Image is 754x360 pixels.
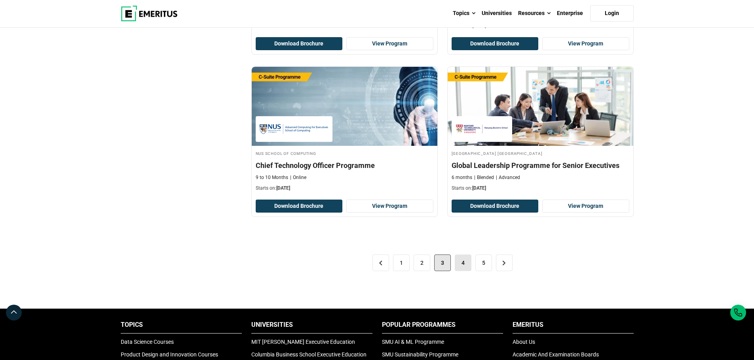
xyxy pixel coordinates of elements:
a: SMU Sustainability Programme [382,351,458,358]
a: View Program [346,200,433,213]
button: Download Brochure [256,200,343,213]
p: Blended [474,174,494,181]
a: View Program [346,37,433,51]
a: About Us [513,339,535,345]
a: View Program [542,200,629,213]
a: 2 [414,254,430,271]
a: Login [590,5,634,22]
a: Product Design and Innovation Courses [121,351,218,358]
a: SMU AI & ML Programme [382,339,444,345]
p: 9 to 10 Months [256,174,288,181]
a: 4 [455,254,471,271]
span: [DATE] [276,185,290,191]
a: Data Science Courses [121,339,174,345]
p: Advanced [496,174,520,181]
a: 5 [475,254,492,271]
button: Download Brochure [452,37,539,51]
a: Columbia Business School Executive Education [251,351,367,358]
img: Global Leadership Programme for Senior Executives | Online Leadership Course [448,67,633,146]
button: Download Brochure [452,200,539,213]
h4: NUS School of Computing [256,150,433,156]
p: 6 months [452,174,472,181]
p: Starts on: [452,185,629,192]
span: 3 [434,254,451,271]
a: > [496,254,513,271]
a: Leadership Course by Nanyang Technological University Nanyang Business School - December 24, 2025... [448,67,633,196]
a: Academic And Examination Boards [513,351,599,358]
img: Chief Technology Officer Programme | Online Leadership Course [252,67,437,146]
button: Download Brochure [256,37,343,51]
a: Leadership Course by NUS School of Computing - December 22, 2025 NUS School of Computing NUS Scho... [252,67,437,196]
span: [DATE] [472,185,486,191]
p: Online [290,174,306,181]
h4: Chief Technology Officer Programme [256,160,433,170]
p: Starts on: [256,185,433,192]
a: MIT [PERSON_NAME] Executive Education [251,339,355,345]
img: Nanyang Technological University Nanyang Business School [456,120,508,138]
h4: Global Leadership Programme for Senior Executives [452,160,629,170]
a: 1 [393,254,410,271]
a: View Program [542,37,629,51]
span: [DATE] [472,23,486,28]
a: < [372,254,389,271]
img: NUS School of Computing [260,120,329,138]
h4: [GEOGRAPHIC_DATA] [GEOGRAPHIC_DATA] [452,150,629,156]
